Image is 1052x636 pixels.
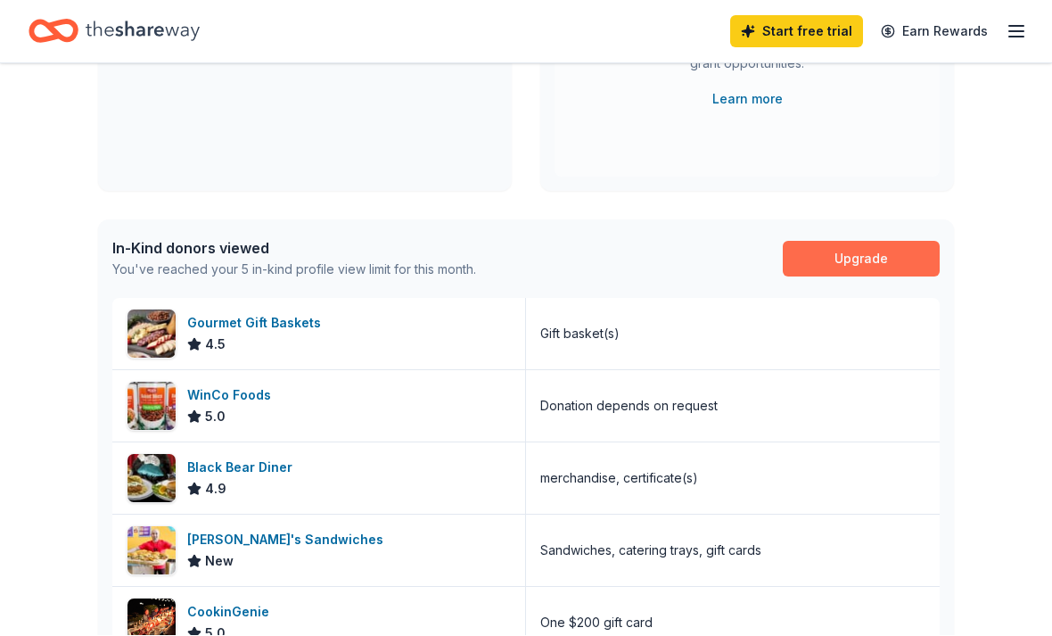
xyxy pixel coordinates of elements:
[783,242,940,277] a: Upgrade
[127,527,176,575] img: Image for Ike's Sandwiches
[187,458,300,479] div: Black Bear Diner
[127,455,176,503] img: Image for Black Bear Diner
[205,407,226,428] span: 5.0
[112,238,476,260] div: In-Kind donors viewed
[540,324,620,345] div: Gift basket(s)
[187,385,278,407] div: WinCo Foods
[540,468,698,490] div: merchandise, certificate(s)
[712,89,783,111] a: Learn more
[112,260,476,281] div: You've reached your 5 in-kind profile view limit for this month.
[127,310,176,359] img: Image for Gourmet Gift Baskets
[730,16,863,48] a: Start free trial
[870,16,999,48] a: Earn Rewards
[187,530,390,551] div: [PERSON_NAME]'s Sandwiches
[205,479,226,500] span: 4.9
[540,541,761,562] div: Sandwiches, catering trays, gift cards
[540,613,653,634] div: One $200 gift card
[540,396,718,417] div: Donation depends on request
[127,383,176,431] img: Image for WinCo Foods
[187,602,276,624] div: CookinGenie
[29,11,200,53] a: Home
[187,313,328,335] div: Gourmet Gift Baskets
[205,335,226,356] span: 4.5
[205,551,234,573] span: New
